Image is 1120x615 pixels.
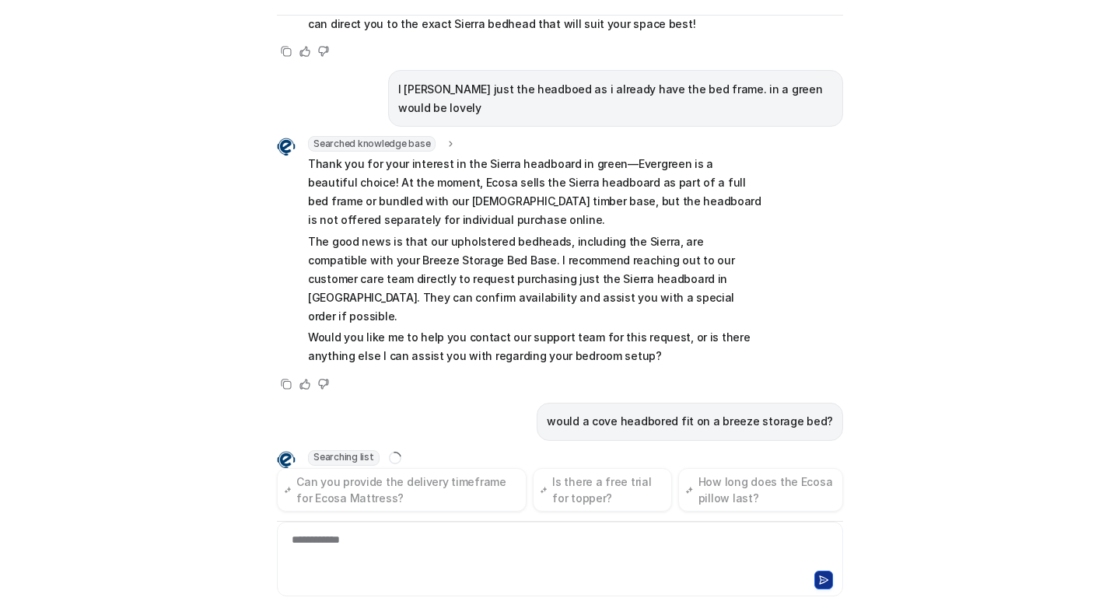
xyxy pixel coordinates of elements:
[277,451,296,470] img: Widget
[308,136,436,152] span: Searched knowledge base
[533,468,672,512] button: Is there a free trial for topper?
[308,155,763,229] p: Thank you for your interest in the Sierra headboard in green—Evergreen is a beautiful choice! At ...
[678,468,843,512] button: How long does the Ecosa pillow last?
[308,232,763,326] p: The good news is that our upholstered bedheads, including the Sierra, are compatible with your Br...
[277,468,527,512] button: Can you provide the delivery timeframe for Ecosa Mattress?
[308,450,380,466] span: Searching list
[398,80,833,117] p: I [PERSON_NAME] just the headboed as i already have the bed frame. in a green would be lovely
[277,138,296,156] img: Widget
[547,412,833,431] p: would a cove headbored fit on a breeze storage bed?
[308,328,763,365] p: Would you like me to help you contact our support team for this request, or is there anything els...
